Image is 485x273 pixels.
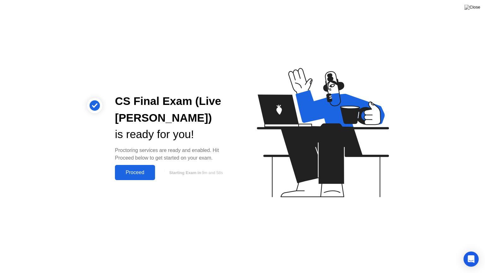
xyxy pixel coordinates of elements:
[115,93,232,126] div: CS Final Exam (Live [PERSON_NAME])
[115,165,155,180] button: Proceed
[115,126,232,143] div: is ready for you!
[202,170,223,175] span: 9m and 58s
[117,170,153,175] div: Proceed
[115,147,232,162] div: Proctoring services are ready and enabled. Hit Proceed below to get started on your exam.
[464,5,480,10] img: Close
[464,252,479,267] div: Open Intercom Messenger
[158,167,232,179] button: Starting Exam in9m and 58s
